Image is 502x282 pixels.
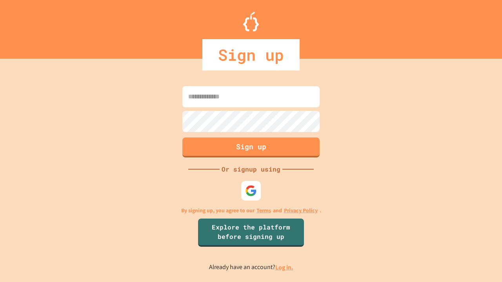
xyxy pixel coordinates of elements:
[256,206,271,215] a: Terms
[275,263,293,271] a: Log in.
[284,206,318,215] a: Privacy Policy
[220,164,282,174] div: Or signup using
[182,137,320,157] button: Sign up
[181,206,321,215] p: By signing up, you agree to our and .
[202,39,300,70] div: Sign up
[245,185,257,197] img: google-icon.svg
[469,251,494,274] iframe: chat widget
[437,217,494,250] iframe: chat widget
[243,12,259,31] img: Logo.svg
[209,262,293,272] p: Already have an account?
[198,219,304,247] a: Explore the platform before signing up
